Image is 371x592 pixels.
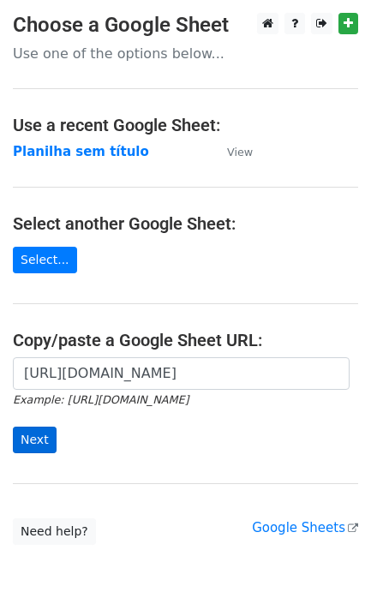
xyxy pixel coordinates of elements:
h3: Choose a Google Sheet [13,13,358,38]
a: Select... [13,247,77,273]
input: Paste your Google Sheet URL here [13,357,350,390]
div: Widget de chat [285,510,371,592]
h4: Select another Google Sheet: [13,213,358,234]
p: Use one of the options below... [13,45,358,63]
small: View [227,146,253,158]
small: Example: [URL][DOMAIN_NAME] [13,393,188,406]
input: Next [13,427,57,453]
iframe: Chat Widget [285,510,371,592]
h4: Use a recent Google Sheet: [13,115,358,135]
h4: Copy/paste a Google Sheet URL: [13,330,358,350]
a: Planilha sem título [13,144,149,159]
a: View [210,144,253,159]
a: Google Sheets [252,520,358,535]
a: Need help? [13,518,96,545]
